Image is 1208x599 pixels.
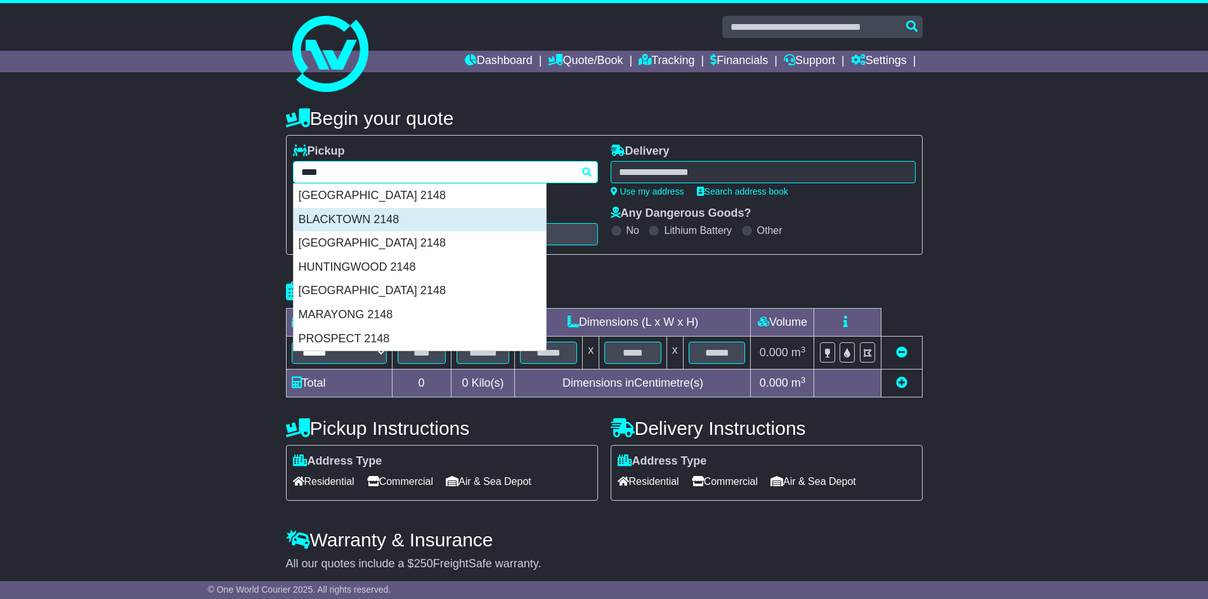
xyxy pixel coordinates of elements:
h4: Warranty & Insurance [286,529,923,550]
label: Any Dangerous Goods? [611,207,751,221]
label: Address Type [618,454,707,468]
td: x [666,337,683,370]
td: x [583,337,599,370]
span: m [791,377,806,389]
span: © One World Courier 2025. All rights reserved. [208,584,391,595]
label: Address Type [293,454,382,468]
label: Other [757,224,783,236]
td: Type [286,309,392,337]
h4: Delivery Instructions [611,418,923,439]
div: PROSPECT 2148 [294,327,546,351]
a: Use my address [611,186,684,196]
label: Lithium Battery [664,224,732,236]
a: Add new item [896,377,907,389]
a: Remove this item [896,346,907,359]
a: Dashboard [465,51,533,72]
div: [GEOGRAPHIC_DATA] 2148 [294,279,546,303]
span: Commercial [692,472,758,491]
td: Dimensions (L x W x H) [515,309,751,337]
td: Volume [751,309,814,337]
td: 0 [392,370,451,397]
h4: Pickup Instructions [286,418,598,439]
td: Kilo(s) [451,370,515,397]
sup: 3 [801,345,806,354]
a: Quote/Book [548,51,623,72]
span: Air & Sea Depot [446,472,531,491]
span: Residential [293,472,354,491]
typeahead: Please provide city [293,161,598,183]
h4: Begin your quote [286,108,923,129]
span: Air & Sea Depot [770,472,856,491]
a: Search address book [697,186,788,196]
a: Support [784,51,835,72]
label: No [627,224,639,236]
span: 0.000 [760,377,788,389]
a: Settings [851,51,907,72]
span: Commercial [367,472,433,491]
sup: 3 [801,375,806,385]
label: Pickup [293,145,345,158]
span: m [791,346,806,359]
span: 0 [462,377,468,389]
div: [GEOGRAPHIC_DATA] 2148 [294,184,546,208]
a: Tracking [639,51,694,72]
div: HUNTINGWOOD 2148 [294,255,546,280]
label: Delivery [611,145,670,158]
div: BLACKTOWN 2148 [294,208,546,232]
td: Total [286,370,392,397]
td: Dimensions in Centimetre(s) [515,370,751,397]
span: 250 [414,557,433,570]
span: Residential [618,472,679,491]
h4: Package details | [286,281,445,302]
div: MARAYONG 2148 [294,303,546,327]
div: All our quotes include a $ FreightSafe warranty. [286,557,923,571]
div: [GEOGRAPHIC_DATA] 2148 [294,231,546,255]
span: 0.000 [760,346,788,359]
a: Financials [710,51,768,72]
